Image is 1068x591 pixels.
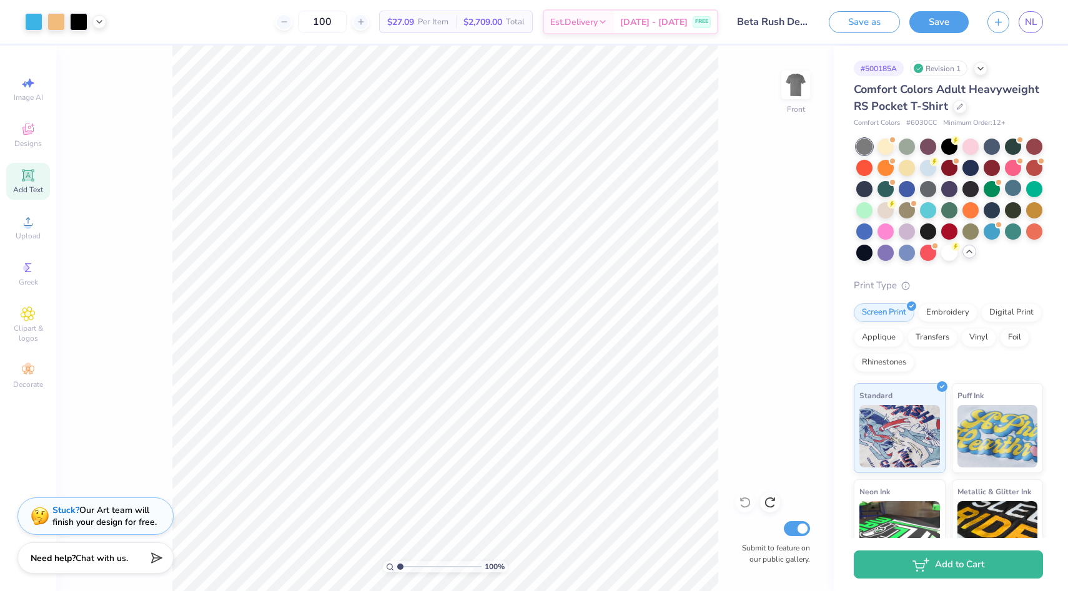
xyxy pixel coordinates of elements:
[6,323,50,343] span: Clipart & logos
[957,501,1038,564] img: Metallic & Glitter Ink
[387,16,414,29] span: $27.09
[298,11,347,33] input: – –
[854,82,1039,114] span: Comfort Colors Adult Heavyweight RS Pocket T-Shirt
[787,104,805,115] div: Front
[909,11,969,33] button: Save
[907,328,957,347] div: Transfers
[31,552,76,564] strong: Need help?
[418,16,448,29] span: Per Item
[52,504,157,528] div: Our Art team will finish your design for free.
[485,561,505,572] span: 100 %
[854,550,1043,579] button: Add to Cart
[550,16,598,29] span: Est. Delivery
[695,17,708,26] span: FREE
[52,504,79,516] strong: Stuck?
[463,16,502,29] span: $2,709.00
[735,542,810,565] label: Submit to feature on our public gallery.
[76,552,128,564] span: Chat with us.
[859,485,890,498] span: Neon Ink
[854,303,914,322] div: Screen Print
[854,328,904,347] div: Applique
[981,303,1042,322] div: Digital Print
[728,9,819,34] input: Untitled Design
[859,405,940,467] img: Standard
[854,118,900,129] span: Comfort Colors
[918,303,977,322] div: Embroidery
[1025,15,1037,29] span: NL
[13,379,43,389] span: Decorate
[957,485,1031,498] span: Metallic & Glitter Ink
[620,16,688,29] span: [DATE] - [DATE]
[1019,11,1043,33] a: NL
[854,61,904,76] div: # 500185A
[14,92,43,102] span: Image AI
[859,501,940,564] img: Neon Ink
[961,328,996,347] div: Vinyl
[957,389,984,402] span: Puff Ink
[957,405,1038,467] img: Puff Ink
[859,389,892,402] span: Standard
[783,72,808,97] img: Front
[14,139,42,149] span: Designs
[910,61,967,76] div: Revision 1
[13,185,43,195] span: Add Text
[854,353,914,372] div: Rhinestones
[829,11,900,33] button: Save as
[506,16,525,29] span: Total
[1000,328,1029,347] div: Foil
[906,118,937,129] span: # 6030CC
[19,277,38,287] span: Greek
[854,278,1043,293] div: Print Type
[943,118,1006,129] span: Minimum Order: 12 +
[16,231,41,241] span: Upload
